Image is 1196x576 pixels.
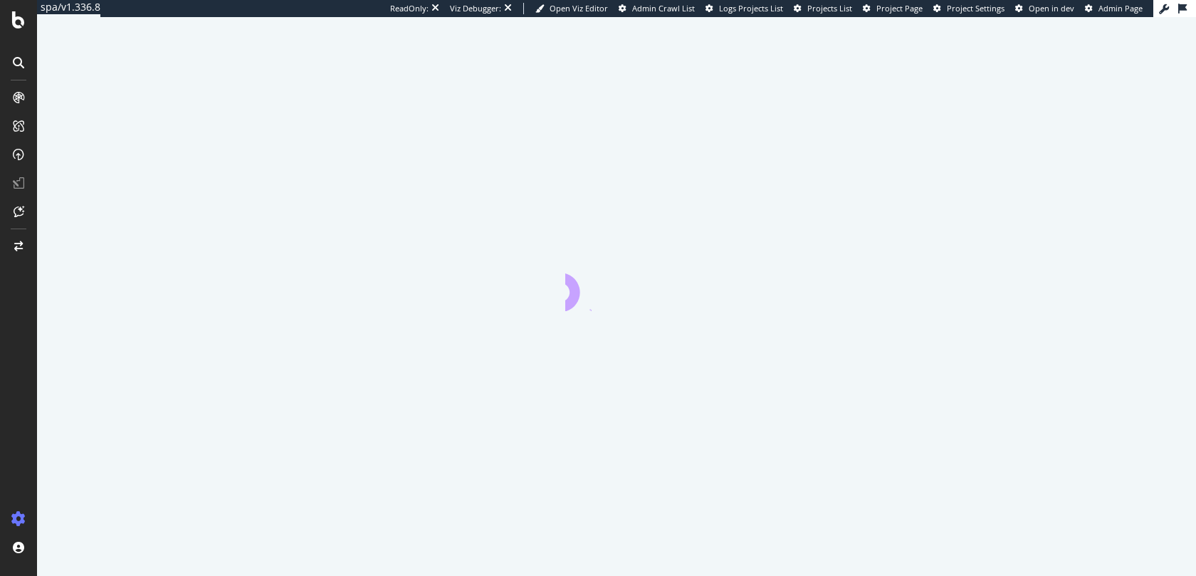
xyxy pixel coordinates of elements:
span: Admin Page [1098,3,1143,14]
span: Projects List [807,3,852,14]
span: Open in dev [1029,3,1074,14]
span: Open Viz Editor [550,3,608,14]
span: Logs Projects List [719,3,783,14]
a: Project Page [863,3,923,14]
a: Project Settings [933,3,1004,14]
div: animation [565,260,668,311]
a: Projects List [794,3,852,14]
span: Project Page [876,3,923,14]
a: Admin Page [1085,3,1143,14]
a: Admin Crawl List [619,3,695,14]
a: Open Viz Editor [535,3,608,14]
span: Admin Crawl List [632,3,695,14]
div: Viz Debugger: [450,3,501,14]
div: ReadOnly: [390,3,429,14]
span: Project Settings [947,3,1004,14]
a: Logs Projects List [705,3,783,14]
a: Open in dev [1015,3,1074,14]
